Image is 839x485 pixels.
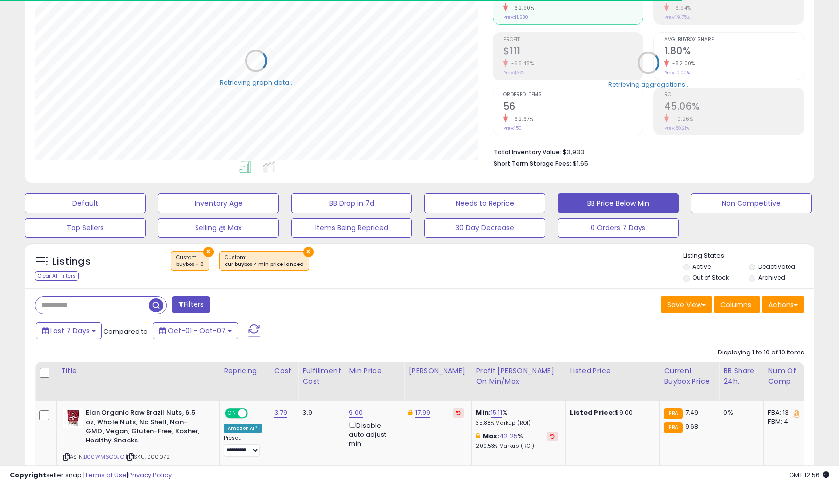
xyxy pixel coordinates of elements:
[176,254,204,268] span: Custom:
[768,408,800,417] div: FBA: 13
[476,432,558,450] div: %
[158,193,279,213] button: Inventory Age
[758,263,795,271] label: Deactivated
[291,218,412,238] button: Items Being Repriced
[61,366,215,376] div: Title
[172,296,210,313] button: Filters
[302,366,341,387] div: Fulfillment Cost
[683,251,814,261] p: Listing States:
[720,300,751,309] span: Columns
[225,254,304,268] span: Custom:
[126,453,170,461] span: | SKU: 000072
[203,247,214,257] button: ×
[476,443,558,450] p: 200.53% Markup (ROI)
[789,470,829,480] span: 2025-10-15 12:56 GMT
[349,366,400,376] div: Min Price
[483,431,500,441] b: Max:
[661,296,712,313] button: Save View
[476,408,491,417] b: Min:
[226,409,238,418] span: ON
[723,408,756,417] div: 0%
[153,322,238,339] button: Oct-01 - Oct-07
[302,408,337,417] div: 3.9
[570,408,652,417] div: $9.00
[558,193,679,213] button: BB Price Below Min
[768,366,804,387] div: Num of Comp.
[224,435,262,457] div: Preset:
[491,408,502,418] a: 15.11
[718,348,804,357] div: Displaying 1 to 10 of 10 items
[476,366,561,387] div: Profit [PERSON_NAME] on Min/Max
[349,420,396,448] div: Disable auto adjust min
[103,327,149,336] span: Compared to:
[664,422,682,433] small: FBA
[685,408,699,417] span: 7.49
[25,218,146,238] button: Top Sellers
[424,218,545,238] button: 30 Day Decrease
[86,408,206,447] b: Elan Organic Raw Brazil Nuts, 6.5 oz, Whole Nuts, No Shell, Non-GMO, Vegan, Gluten-Free, Kosher, ...
[303,247,314,257] button: ×
[408,366,467,376] div: [PERSON_NAME]
[291,193,412,213] button: BB Drop in 7d
[247,409,262,418] span: OFF
[63,408,83,428] img: 41ih1hPlmGL._SL40_.jpg
[84,453,124,461] a: B00WM6C0JO
[10,471,172,480] div: seller snap | |
[608,80,688,88] div: Retrieving aggregations..
[570,408,615,417] b: Listed Price:
[424,193,545,213] button: Needs to Reprice
[50,326,90,336] span: Last 7 Days
[85,470,127,480] a: Terms of Use
[570,366,655,376] div: Listed Price
[691,193,812,213] button: Non Competitive
[224,366,266,376] div: Repricing
[692,263,711,271] label: Active
[10,470,46,480] strong: Copyright
[225,261,304,268] div: cur buybox < min price landed
[476,408,558,427] div: %
[758,273,785,282] label: Archived
[714,296,760,313] button: Columns
[768,417,800,426] div: FBM: 4
[476,420,558,427] p: 35.88% Markup (ROI)
[349,408,363,418] a: 9.00
[128,470,172,480] a: Privacy Policy
[35,271,79,281] div: Clear All Filters
[274,408,288,418] a: 3.79
[499,431,518,441] a: 42.25
[558,218,679,238] button: 0 Orders 7 Days
[36,322,102,339] button: Last 7 Days
[158,218,279,238] button: Selling @ Max
[664,366,715,387] div: Current Buybox Price
[415,408,431,418] a: 17.99
[685,422,699,431] span: 9.68
[224,424,262,433] div: Amazon AI *
[723,366,759,387] div: BB Share 24h.
[220,78,292,87] div: Retrieving graph data..
[52,255,91,268] h5: Listings
[25,193,146,213] button: Default
[176,261,204,268] div: buybox = 0
[472,362,566,401] th: The percentage added to the cost of goods (COGS) that forms the calculator for Min & Max prices.
[762,296,804,313] button: Actions
[168,326,226,336] span: Oct-01 - Oct-07
[664,408,682,419] small: FBA
[274,366,295,376] div: Cost
[692,273,729,282] label: Out of Stock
